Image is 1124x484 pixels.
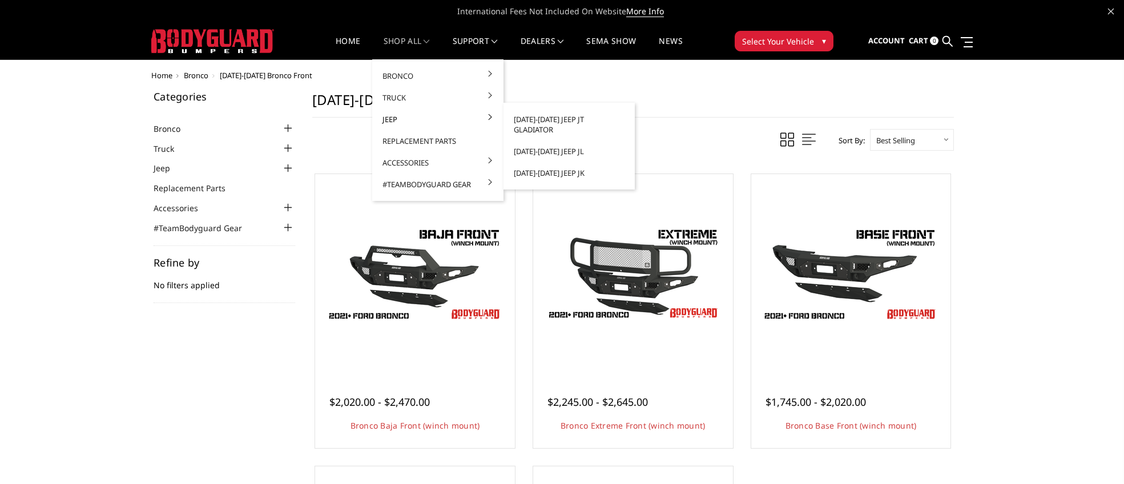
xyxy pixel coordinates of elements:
[154,91,295,102] h5: Categories
[659,37,682,59] a: News
[377,174,499,195] a: #TeamBodyguard Gear
[377,87,499,108] a: Truck
[154,143,188,155] a: Truck
[735,31,833,51] button: Select Your Vehicle
[508,140,630,162] a: [DATE]-[DATE] Jeep JL
[822,35,826,47] span: ▾
[377,108,499,130] a: Jeep
[742,35,814,47] span: Select Your Vehicle
[766,395,866,409] span: $1,745.00 - $2,020.00
[754,177,948,371] a: Freedom Series - Bronco Base Front Bumper Bronco Base Front (winch mount)
[1067,429,1124,484] iframe: Chat Widget
[151,29,274,53] img: BODYGUARD BUMPERS
[154,257,295,303] div: No filters applied
[220,70,312,80] span: [DATE]-[DATE] Bronco Front
[377,130,499,152] a: Replacement Parts
[536,177,730,371] a: Bronco Extreme Front (winch mount) Bronco Extreme Front (winch mount)
[154,162,184,174] a: Jeep
[832,132,865,149] label: Sort By:
[521,37,564,59] a: Dealers
[384,37,430,59] a: shop all
[154,182,240,194] a: Replacement Parts
[868,26,905,57] a: Account
[184,70,208,80] a: Bronco
[785,420,917,431] a: Bronco Base Front (winch mount)
[453,37,498,59] a: Support
[547,395,648,409] span: $2,245.00 - $2,645.00
[909,35,928,46] span: Cart
[508,162,630,184] a: [DATE]-[DATE] Jeep JK
[377,152,499,174] a: Accessories
[336,37,360,59] a: Home
[154,123,195,135] a: Bronco
[909,26,938,57] a: Cart 0
[312,91,954,118] h1: [DATE]-[DATE] Bronco Front
[626,6,664,17] a: More Info
[151,70,172,80] a: Home
[154,202,212,214] a: Accessories
[561,420,706,431] a: Bronco Extreme Front (winch mount)
[351,420,480,431] a: Bronco Baja Front (winch mount)
[377,65,499,87] a: Bronco
[318,177,512,371] a: Bodyguard Ford Bronco Bronco Baja Front (winch mount)
[868,35,905,46] span: Account
[508,108,630,140] a: [DATE]-[DATE] Jeep JT Gladiator
[154,257,295,268] h5: Refine by
[930,37,938,45] span: 0
[154,222,256,234] a: #TeamBodyguard Gear
[586,37,636,59] a: SEMA Show
[329,395,430,409] span: $2,020.00 - $2,470.00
